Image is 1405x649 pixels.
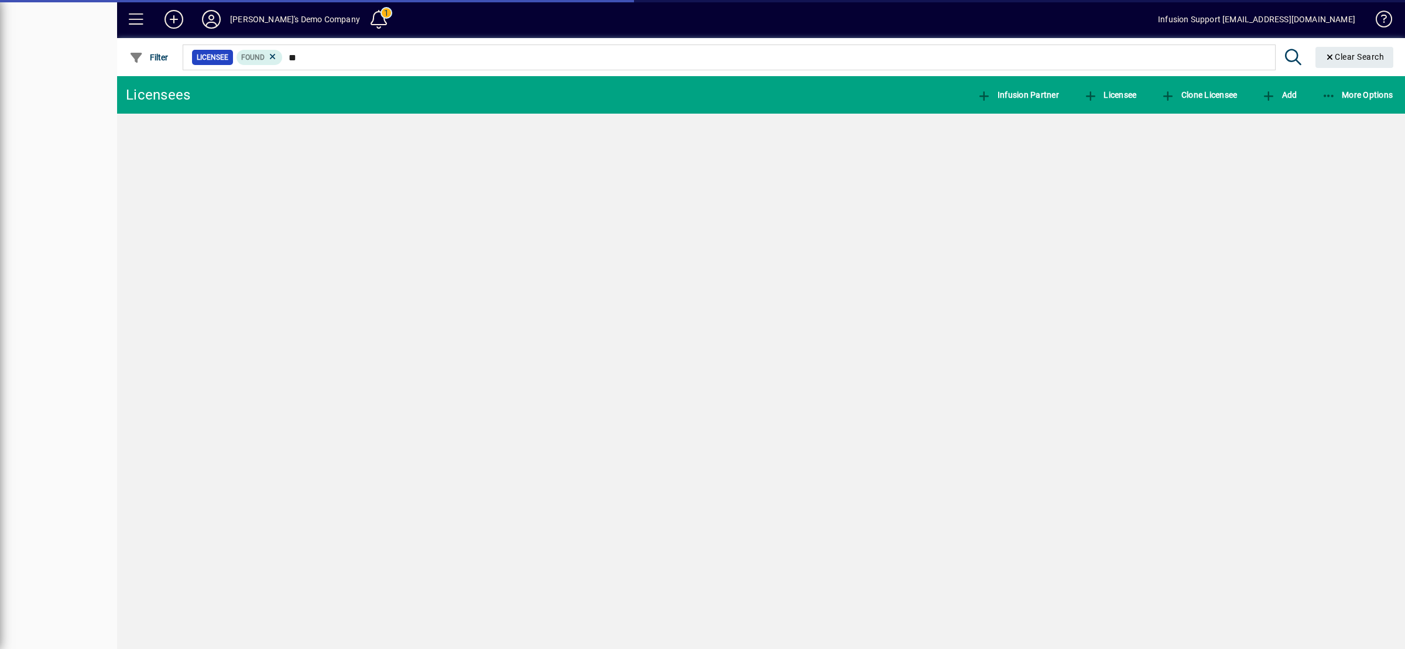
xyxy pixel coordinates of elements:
[237,50,283,65] mat-chip: Found Status: Found
[1158,84,1240,105] button: Clone Licensee
[1081,84,1140,105] button: Licensee
[193,9,230,30] button: Profile
[1262,90,1297,100] span: Add
[1325,52,1385,62] span: Clear Search
[1084,90,1137,100] span: Licensee
[1367,2,1390,40] a: Knowledge Base
[129,53,169,62] span: Filter
[230,10,360,29] div: [PERSON_NAME]'s Demo Company
[977,90,1059,100] span: Infusion Partner
[126,86,190,104] div: Licensees
[241,53,265,62] span: Found
[1315,47,1394,68] button: Clear
[1161,90,1237,100] span: Clone Licensee
[155,9,193,30] button: Add
[1158,10,1355,29] div: Infusion Support [EMAIL_ADDRESS][DOMAIN_NAME]
[974,84,1062,105] button: Infusion Partner
[1319,84,1396,105] button: More Options
[126,47,172,68] button: Filter
[1322,90,1393,100] span: More Options
[197,52,228,63] span: Licensee
[1259,84,1300,105] button: Add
